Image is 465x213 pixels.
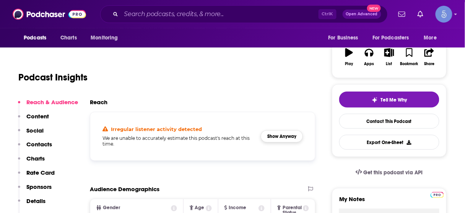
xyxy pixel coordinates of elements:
[18,141,52,155] button: Contacts
[18,169,55,183] button: Rate Card
[339,43,359,71] button: Play
[195,205,205,210] span: Age
[26,141,52,148] p: Contacts
[90,98,107,106] h2: Reach
[345,62,353,66] div: Play
[13,7,86,21] img: Podchaser - Follow, Share and Rate Podcasts
[424,62,434,66] div: Share
[111,126,202,132] h4: Irregular listener activity detected
[415,8,426,21] a: Show notifications dropdown
[102,135,255,147] h5: We are unable to accurately estimate this podcast's reach at this time.
[339,114,439,129] a: Contact This Podcast
[100,5,388,23] div: Search podcasts, credits, & more...
[372,97,378,103] img: tell me why sparkle
[18,127,44,141] button: Social
[18,31,56,45] button: open menu
[339,195,439,209] label: My Notes
[26,113,49,120] p: Content
[367,5,381,12] span: New
[319,9,337,19] span: Ctrl K
[364,169,423,176] span: Get this podcast via API
[26,98,78,106] p: Reach & Audience
[18,183,52,197] button: Sponsors
[364,62,374,66] div: Apps
[26,169,55,176] p: Rate Card
[85,31,128,45] button: open menu
[367,31,420,45] button: open menu
[400,62,418,66] div: Bookmark
[55,31,81,45] a: Charts
[436,6,452,23] button: Show profile menu
[395,8,408,21] a: Show notifications dropdown
[419,43,439,71] button: Share
[381,97,407,103] span: Tell Me Why
[26,127,44,134] p: Social
[90,185,159,193] h2: Audience Demographics
[339,92,439,108] button: tell me why sparkleTell Me Why
[424,33,437,43] span: More
[91,33,118,43] span: Monitoring
[328,33,358,43] span: For Business
[431,192,444,198] img: Podchaser Pro
[18,155,45,169] button: Charts
[18,98,78,113] button: Reach & Audience
[399,43,419,71] button: Bookmark
[121,8,319,20] input: Search podcasts, credits, & more...
[343,10,381,19] button: Open AdvancedNew
[386,62,392,66] div: List
[359,43,379,71] button: Apps
[18,113,49,127] button: Content
[261,130,303,143] button: Show Anyway
[339,135,439,150] button: Export One-Sheet
[350,163,429,182] a: Get this podcast via API
[26,197,46,205] p: Details
[103,205,120,210] span: Gender
[60,33,77,43] span: Charts
[419,31,447,45] button: open menu
[436,6,452,23] span: Logged in as Spiral5-G1
[431,191,444,198] a: Pro website
[229,205,246,210] span: Income
[436,6,452,23] img: User Profile
[346,12,378,16] span: Open Advanced
[379,43,399,71] button: List
[18,72,88,83] h1: Podcast Insights
[18,197,46,211] button: Details
[24,33,46,43] span: Podcasts
[26,155,45,162] p: Charts
[372,33,409,43] span: For Podcasters
[323,31,368,45] button: open menu
[26,183,52,190] p: Sponsors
